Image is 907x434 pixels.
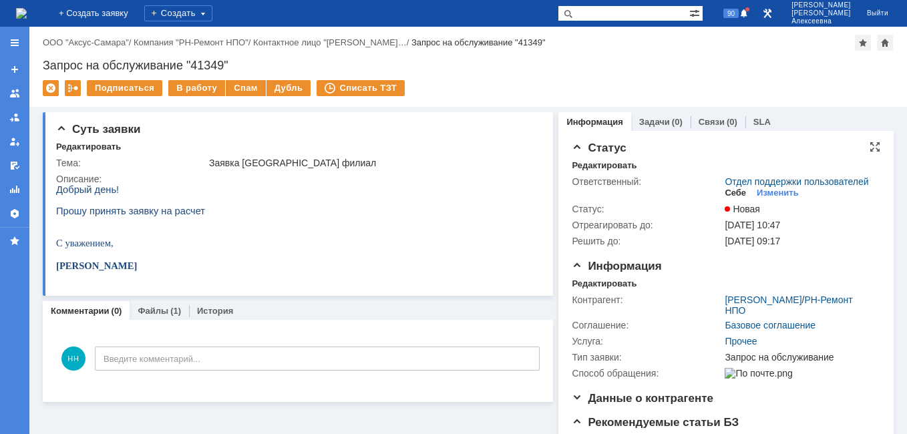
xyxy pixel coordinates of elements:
[877,35,893,51] div: Сделать домашней страницей
[134,37,253,47] div: /
[572,352,722,363] div: Тип заявки:
[727,117,737,127] div: (0)
[51,306,110,316] a: Комментарии
[144,5,212,21] div: Создать
[572,204,722,214] div: Статус:
[725,176,868,187] a: Отдел поддержки пользователей
[65,80,81,96] div: Работа с массовостью
[43,80,59,96] div: Удалить
[725,188,746,198] div: Себе
[43,37,134,47] div: /
[4,59,25,80] a: Создать заявку
[572,336,722,347] div: Услуга:
[699,117,725,127] a: Связи
[723,9,739,18] span: 90
[209,158,535,168] div: Заявка [GEOGRAPHIC_DATA] филиал
[725,294,874,316] div: /
[572,160,637,171] div: Редактировать
[725,352,874,363] div: Запрос на обслуживание
[689,6,703,19] span: Расширенный поиск
[759,5,775,21] a: Перейти в интерфейс администратора
[4,203,25,224] a: Настройки
[725,294,801,305] a: [PERSON_NAME]
[43,59,894,72] div: Запрос на обслуживание "41349"
[4,131,25,152] a: Мои заявки
[411,37,546,47] div: Запрос на обслуживание "41349"
[56,123,140,136] span: Суть заявки
[112,306,122,316] div: (0)
[572,142,626,154] span: Статус
[197,306,233,316] a: История
[870,142,880,152] div: На всю страницу
[757,188,799,198] div: Изменить
[572,392,713,405] span: Данные о контрагенте
[791,1,851,9] span: [PERSON_NAME]
[725,368,792,379] img: По почте.png
[16,8,27,19] a: Перейти на домашнюю страницу
[572,260,661,272] span: Информация
[253,37,407,47] a: Контактное лицо "[PERSON_NAME]…
[16,8,27,19] img: logo
[572,294,722,305] div: Контрагент:
[572,278,637,289] div: Редактировать
[4,155,25,176] a: Мои согласования
[566,117,622,127] a: Информация
[725,204,760,214] span: Новая
[4,107,25,128] a: Заявки в моей ответственности
[572,416,739,429] span: Рекомендуемые статьи БЗ
[725,336,757,347] a: Прочее
[791,17,851,25] span: Алексеевна
[61,347,85,371] span: НН
[725,320,815,331] a: Базовое соглашение
[56,142,121,152] div: Редактировать
[572,368,722,379] div: Способ обращения:
[572,236,722,246] div: Решить до:
[725,220,780,230] span: [DATE] 10:47
[639,117,670,127] a: Задачи
[4,83,25,104] a: Заявки на командах
[43,37,129,47] a: ООО "Аксус-Самара"
[791,9,851,17] span: [PERSON_NAME]
[4,179,25,200] a: Отчеты
[170,306,181,316] div: (1)
[572,220,722,230] div: Отреагировать до:
[572,176,722,187] div: Ответственный:
[138,306,168,316] a: Файлы
[56,174,538,184] div: Описание:
[253,37,411,47] div: /
[855,35,871,51] div: Добавить в избранное
[672,117,683,127] div: (0)
[134,37,248,47] a: Компания "РН-Ремонт НПО"
[56,158,206,168] div: Тема:
[753,117,771,127] a: SLA
[725,294,852,316] a: РН-Ремонт НПО
[572,320,722,331] div: Соглашение:
[725,236,780,246] span: [DATE] 09:17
